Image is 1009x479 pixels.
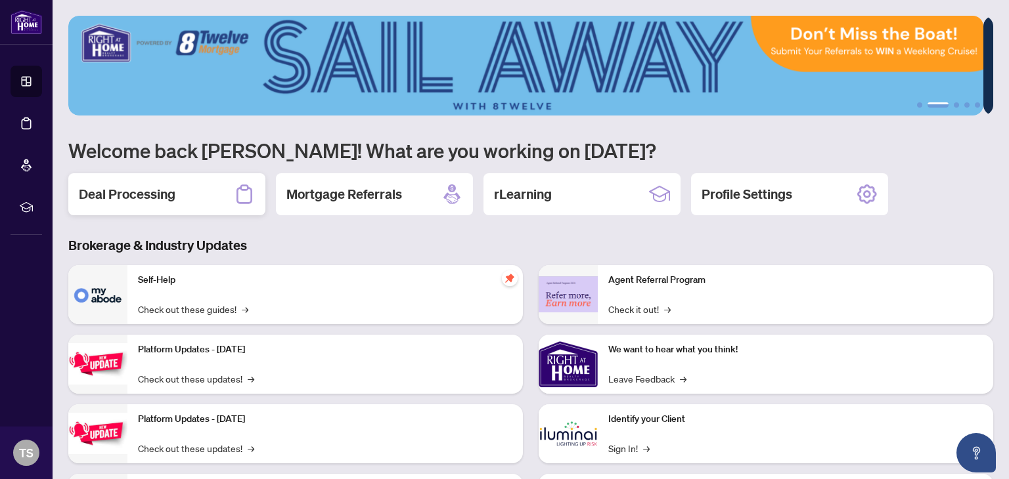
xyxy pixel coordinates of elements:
[608,412,983,427] p: Identify your Client
[608,273,983,287] p: Agent Referral Program
[79,185,175,203] h2: Deal Processing
[248,441,254,455] span: →
[68,265,127,324] img: Self-Help
[608,302,671,316] a: Check it out!→
[702,185,792,203] h2: Profile Settings
[19,444,34,462] span: TS
[928,102,949,108] button: 2
[539,335,598,394] img: We want to hear what you think!
[11,10,42,34] img: logo
[539,276,598,312] img: Agent Referral Program
[664,302,671,316] span: →
[680,371,686,386] span: →
[68,16,983,115] img: Slide 1
[494,185,552,203] h2: rLearning
[608,371,686,386] a: Leave Feedback→
[138,343,512,357] p: Platform Updates - [DATE]
[68,413,127,454] img: Platform Updates - July 8, 2025
[68,236,993,255] h3: Brokerage & Industry Updates
[539,404,598,463] img: Identify your Client
[954,102,959,108] button: 3
[964,102,970,108] button: 4
[138,441,254,455] a: Check out these updates!→
[242,302,248,316] span: →
[138,412,512,427] p: Platform Updates - [DATE]
[138,302,248,316] a: Check out these guides!→
[68,138,993,163] h1: Welcome back [PERSON_NAME]! What are you working on [DATE]?
[286,185,402,203] h2: Mortgage Referrals
[248,371,254,386] span: →
[917,102,922,108] button: 1
[608,441,650,455] a: Sign In!→
[643,441,650,455] span: →
[502,270,518,286] span: pushpin
[68,343,127,385] img: Platform Updates - July 21, 2025
[956,433,996,472] button: Open asap
[608,343,983,357] p: We want to hear what you think!
[138,273,512,287] p: Self-Help
[975,102,980,108] button: 5
[138,371,254,386] a: Check out these updates!→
